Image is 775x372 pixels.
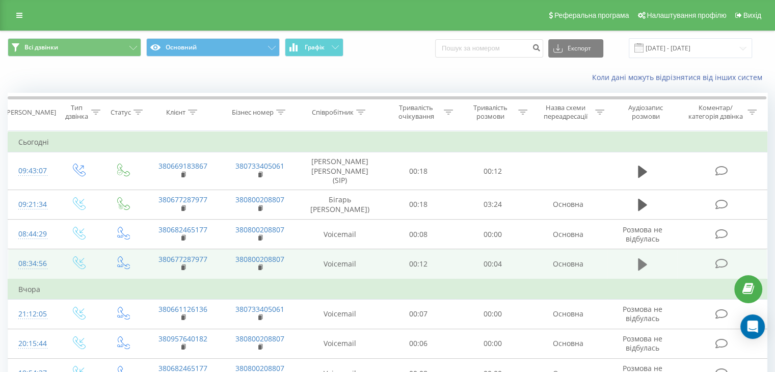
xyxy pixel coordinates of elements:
a: 380677287977 [158,254,207,264]
div: 20:15:44 [18,334,45,354]
a: 380800208807 [235,254,284,264]
a: Коли дані можуть відрізнятися вiд інших систем [592,72,767,82]
div: Бізнес номер [232,108,274,117]
button: Експорт [548,39,603,58]
input: Пошук за номером [435,39,543,58]
td: 00:18 [382,152,456,190]
span: Реферальна програма [554,11,629,19]
a: 380800208807 [235,334,284,343]
td: 03:24 [456,190,529,219]
button: Основний [146,38,280,57]
td: 00:12 [456,152,529,190]
td: Сьогодні [8,132,767,152]
a: 380682465177 [158,225,207,234]
td: Вчора [8,279,767,300]
div: Тип дзвінка [64,103,88,121]
div: Коментар/категорія дзвінка [685,103,745,121]
td: Основна [529,329,606,358]
div: 21:12:05 [18,304,45,324]
td: 00:04 [456,249,529,279]
span: Розмова не відбулась [623,304,662,323]
span: Розмова не відбулась [623,225,662,244]
a: 380733405061 [235,304,284,314]
td: Voicemail [299,249,382,279]
a: 380661126136 [158,304,207,314]
div: 08:44:29 [18,224,45,244]
button: Графік [285,38,343,57]
div: 09:43:07 [18,161,45,181]
td: Основна [529,220,606,249]
div: [PERSON_NAME] [5,108,56,117]
td: 00:18 [382,190,456,219]
a: 380800208807 [235,195,284,204]
td: Основна [529,190,606,219]
span: Графік [305,44,325,51]
div: Open Intercom Messenger [740,314,765,339]
td: 00:00 [456,329,529,358]
td: 00:12 [382,249,456,279]
td: 00:06 [382,329,456,358]
div: Тривалість очікування [391,103,442,121]
td: [PERSON_NAME] [PERSON_NAME] (SIP) [299,152,382,190]
div: Аудіозапис розмови [616,103,676,121]
td: Основна [529,249,606,279]
span: Вихід [743,11,761,19]
span: Налаштування профілю [647,11,726,19]
td: 00:08 [382,220,456,249]
a: 380677287977 [158,195,207,204]
div: 09:21:34 [18,195,45,215]
div: Тривалість розмови [465,103,516,121]
div: Назва схеми переадресації [539,103,593,121]
div: Співробітник [312,108,354,117]
td: Бігарь [PERSON_NAME]) [299,190,382,219]
td: Voicemail [299,299,382,329]
td: 00:07 [382,299,456,329]
a: 380669183867 [158,161,207,171]
td: Voicemail [299,329,382,358]
span: Всі дзвінки [24,43,58,51]
a: 380800208807 [235,225,284,234]
div: Клієнт [166,108,185,117]
button: Всі дзвінки [8,38,141,57]
a: 380733405061 [235,161,284,171]
td: Voicemail [299,220,382,249]
td: 00:00 [456,299,529,329]
span: Розмова не відбулась [623,334,662,353]
div: Статус [111,108,131,117]
td: 00:00 [456,220,529,249]
a: 380957640182 [158,334,207,343]
td: Основна [529,299,606,329]
div: 08:34:56 [18,254,45,274]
